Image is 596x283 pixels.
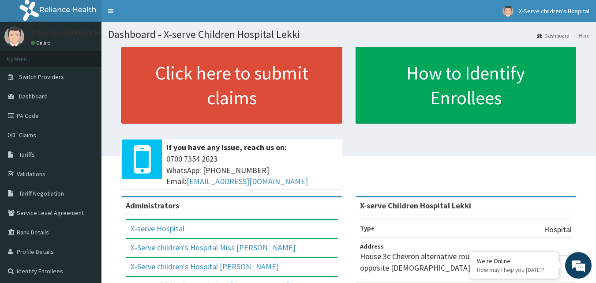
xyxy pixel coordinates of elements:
[537,32,570,39] a: Dashboard
[570,32,589,39] li: Here
[31,40,52,46] a: Online
[19,131,36,139] span: Claims
[46,49,148,61] div: Chat with us now
[477,257,552,265] div: We're Online!
[166,153,338,187] span: 0700 7354 2623 WhatsApp: [PHONE_NUMBER] Email:
[477,266,552,274] p: How may I help you today?
[145,4,166,26] div: Minimize live chat window
[131,223,184,234] a: X-serve Hospital
[51,85,122,174] span: We're online!
[19,73,64,81] span: Switch Providers
[544,224,572,235] p: Hospital
[31,29,124,37] p: X-Serve children's Hospital
[166,142,287,152] b: If you have any issue, reach us on:
[519,7,589,15] span: X-Serve children's Hospital
[108,29,589,40] h1: Dashboard - X-serve Children Hospital Lekki
[502,6,514,17] img: User Image
[16,44,36,66] img: d_794563401_company_1708531726252_794563401
[19,92,48,100] span: Dashboard
[19,151,35,158] span: Tariffs
[360,242,384,250] b: Address
[360,224,375,232] b: Type
[121,47,342,124] a: Click here to submit claims
[4,189,168,220] textarea: Type your message and hit 'Enter'
[126,200,179,211] b: Administrators
[356,47,577,124] a: How to Identify Enrollees
[360,251,572,273] p: House 3c Chevron alternative route, [GEOGRAPHIC_DATA], opposite [DEMOGRAPHIC_DATA]
[187,176,308,186] a: [EMAIL_ADDRESS][DOMAIN_NAME]
[19,189,64,197] span: Tariff Negotiation
[131,242,296,253] a: X-Serve children's Hospital Miss [PERSON_NAME]
[131,261,279,272] a: X-Serve children's Hospital [PERSON_NAME]
[360,200,471,211] strong: X-serve Children Hospital Lekki
[4,26,24,46] img: User Image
